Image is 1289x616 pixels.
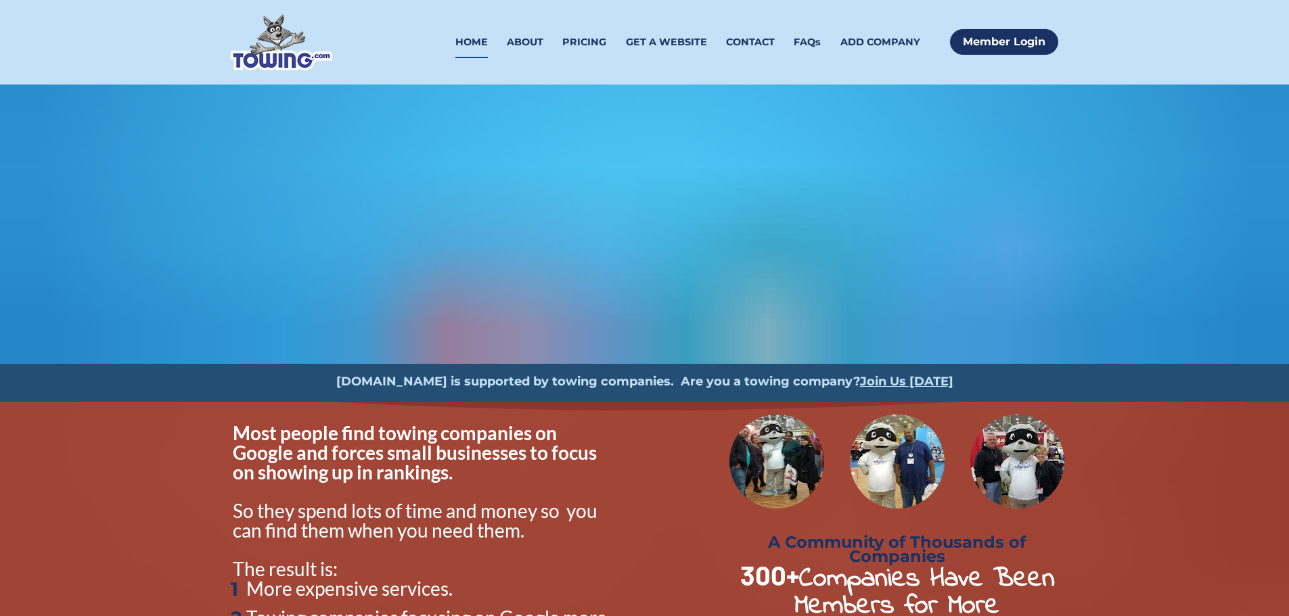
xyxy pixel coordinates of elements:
[231,14,332,70] img: Towing.com Logo
[455,26,488,58] a: HOME
[740,559,799,591] strong: 300+
[233,421,600,483] span: Most people find towing companies on Google and forces small businesses to focus on showing up in...
[768,532,1031,566] strong: A Community of Thousands of Companies
[840,26,920,58] a: ADD COMPANY
[562,26,606,58] a: PRICING
[726,26,775,58] a: CONTACT
[246,577,453,600] span: More expensive services.
[507,26,543,58] a: ABOUT
[233,557,338,580] span: The result is:
[626,26,707,58] a: GET A WEBSITE
[233,499,601,542] span: So they spend lots of time and money so you can find them when you need them.
[860,374,953,389] a: Join Us [DATE]
[336,374,860,389] strong: [DOMAIN_NAME] is supported by towing companies. Are you a towing company?
[794,26,821,58] a: FAQs
[950,29,1058,55] a: Member Login
[799,559,1054,599] strong: Companies Have Been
